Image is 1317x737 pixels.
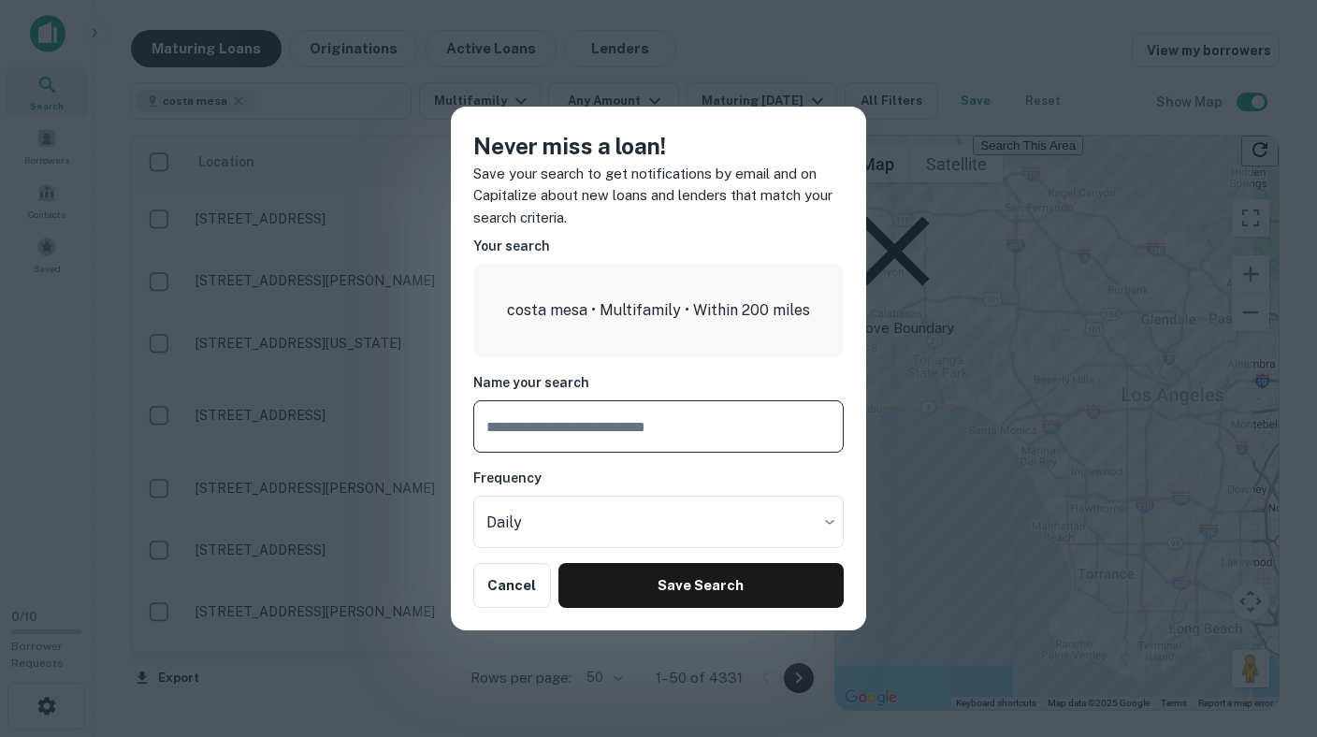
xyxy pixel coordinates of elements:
button: Cancel [473,563,551,608]
h6: Frequency [473,468,844,488]
h6: Name your search [473,372,844,393]
p: Save your search to get notifications by email and on Capitalize about new loans and lenders that... [473,163,844,229]
h4: Never miss a loan! [473,129,844,163]
h6: Your search [473,236,844,256]
iframe: Chat Widget [1223,527,1317,617]
p: costa mesa • Multifamily • Within 200 miles [507,299,810,322]
button: Save Search [558,563,844,608]
div: Without label [473,496,844,548]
